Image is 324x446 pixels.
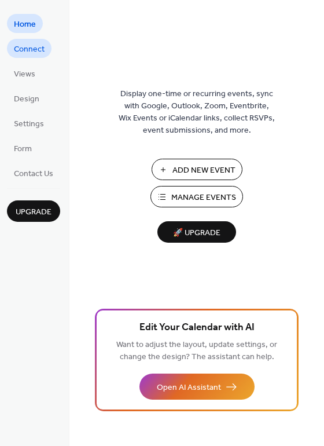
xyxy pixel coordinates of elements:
span: Manage Events [171,192,236,204]
a: Design [7,89,46,108]
a: Views [7,64,42,83]
span: Connect [14,43,45,56]
span: Open AI Assistant [157,382,221,394]
span: Display one-time or recurring events, sync with Google, Outlook, Zoom, Eventbrite, Wix Events or ... [119,88,275,137]
span: Upgrade [16,206,51,218]
span: Home [14,19,36,31]
button: Manage Events [150,186,243,207]
button: Open AI Assistant [139,374,255,400]
span: Form [14,143,32,155]
button: Add New Event [152,159,242,180]
a: Settings [7,114,51,133]
a: Contact Us [7,163,60,182]
a: Home [7,14,43,33]
button: 🚀 Upgrade [157,221,236,243]
span: Settings [14,118,44,130]
span: Views [14,68,35,81]
a: Connect [7,39,51,58]
span: Add New Event [172,164,235,177]
button: Upgrade [7,200,60,222]
span: 🚀 Upgrade [164,225,229,241]
span: Contact Us [14,168,53,180]
span: Edit Your Calendar with AI [139,320,255,336]
span: Want to adjust the layout, update settings, or change the design? The assistant can help. [116,337,277,365]
a: Form [7,138,39,158]
span: Design [14,93,39,105]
